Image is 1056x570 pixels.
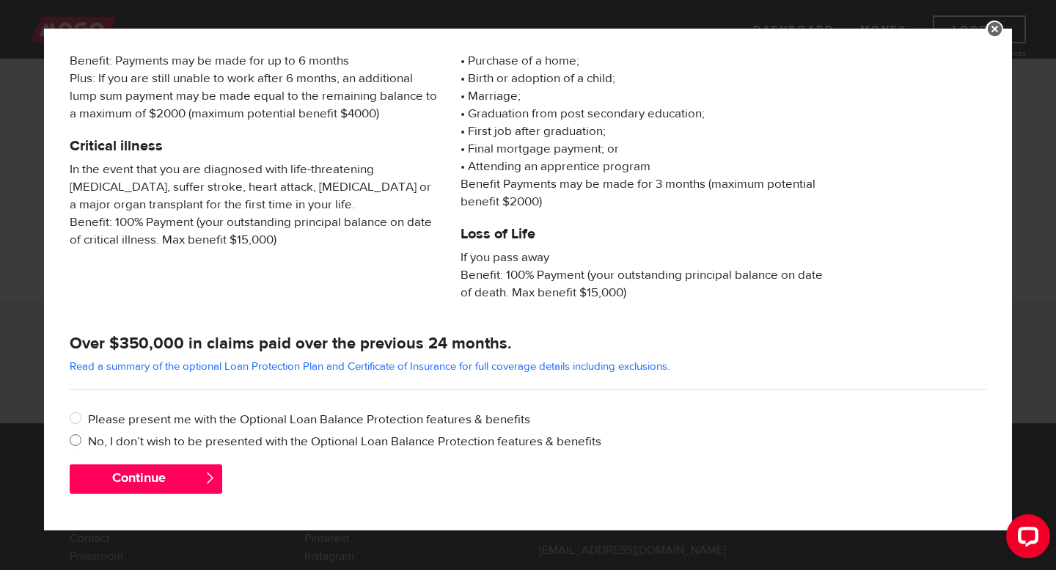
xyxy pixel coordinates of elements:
[204,472,216,484] span: 
[70,17,439,123] span: In the event that you sustain an injury or illness that prevents you from working for ten consecu...
[461,249,829,302] span: If you pass away Benefit: 100% Payment (your outstanding principal balance on date of death. Max ...
[70,411,88,429] input: Please present me with the Optional Loan Balance Protection features & benefits
[461,225,829,243] h5: Loss of Life
[461,17,829,211] p: • Retirement from employment; • Purchase of a home; • Birth or adoption of a child; • Marriage; •...
[70,464,222,494] button: Continue
[70,433,88,451] input: No, I don’t wish to be presented with the Optional Loan Balance Protection features & benefits
[70,137,439,155] h5: Critical illness
[70,161,439,249] span: In the event that you are diagnosed with life-threatening [MEDICAL_DATA], suffer stroke, heart at...
[994,508,1056,570] iframe: LiveChat chat widget
[70,359,670,373] a: Read a summary of the optional Loan Protection Plan and Certificate of Insurance for full coverag...
[88,411,986,428] label: Please present me with the Optional Loan Balance Protection features & benefits
[88,433,986,450] label: No, I don’t wish to be presented with the Optional Loan Balance Protection features & benefits
[70,333,986,354] h4: Over $350,000 in claims paid over the previous 24 months.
